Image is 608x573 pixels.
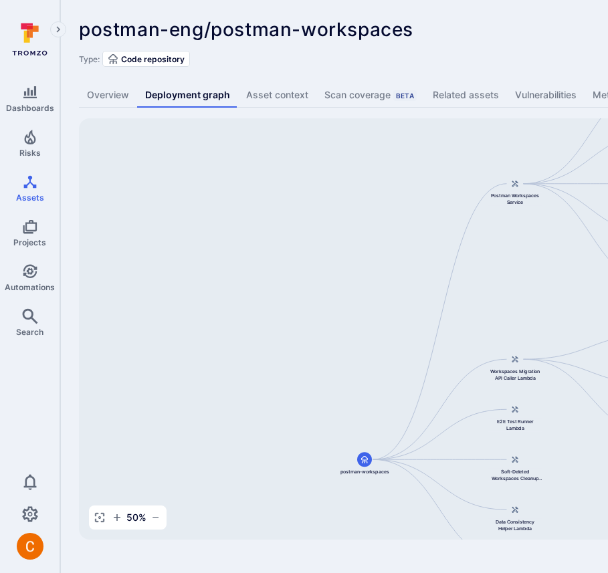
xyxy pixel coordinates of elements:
[16,327,43,337] span: Search
[137,83,238,108] a: Deployment graph
[5,282,55,292] span: Automations
[13,237,46,247] span: Projects
[79,18,413,41] span: postman-eng/postman-workspaces
[79,54,100,64] span: Type:
[507,83,585,108] a: Vulnerabilities
[16,193,44,203] span: Assets
[488,518,542,532] span: Data Consistency Helper Lambda
[340,468,389,475] span: postman-workspaces
[238,83,316,108] a: Asset context
[488,368,542,381] span: Workspaces Migration API Caller Lambda
[425,83,507,108] a: Related assets
[126,511,146,524] span: 50 %
[50,21,66,37] button: Expand navigation menu
[19,148,41,158] span: Risks
[488,193,542,206] span: Postman Workspaces Service
[121,54,185,64] span: Code repository
[17,533,43,560] div: Camilo Rivera
[6,103,54,113] span: Dashboards
[488,468,542,481] span: Soft-Deleted Workspaces Cleanup Lambda
[17,533,43,560] img: ACg8ocJuq_DPPTkXyD9OlTnVLvDrpObecjcADscmEHLMiTyEnTELew=s96-c
[488,418,542,431] span: E2E Test Runner Lambda
[393,90,417,101] div: Beta
[324,88,417,102] div: Scan coverage
[79,83,137,108] a: Overview
[54,24,63,35] i: Expand navigation menu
